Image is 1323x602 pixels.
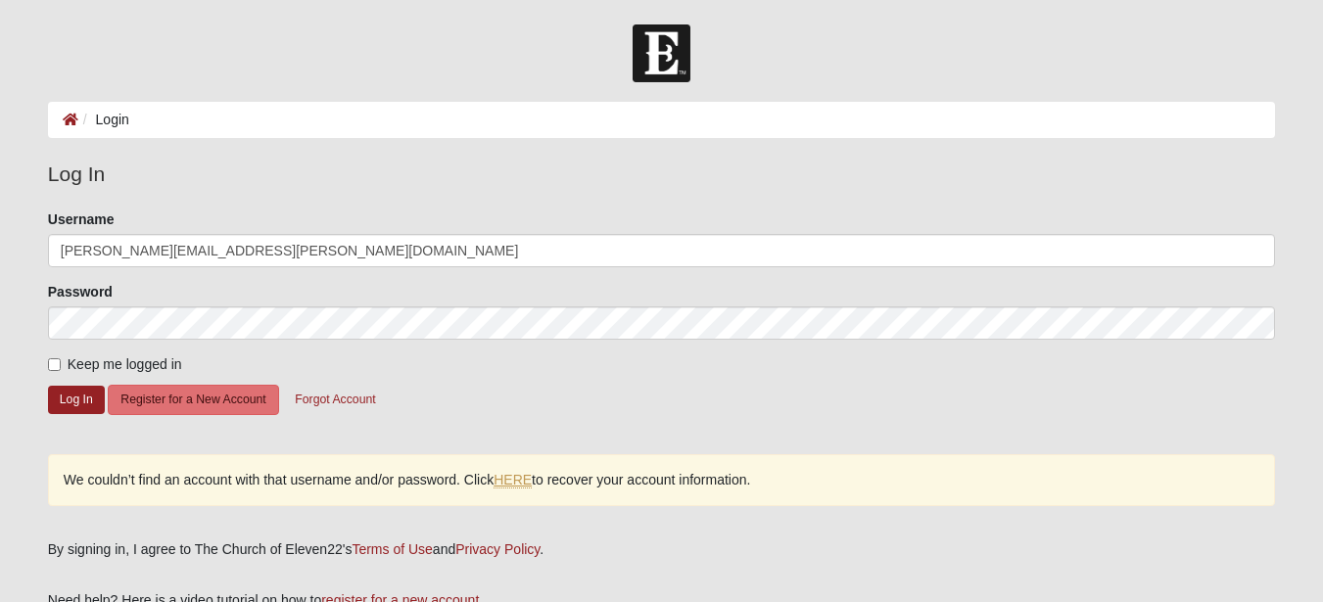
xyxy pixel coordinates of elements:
[455,541,540,557] a: Privacy Policy
[48,209,115,229] label: Username
[48,159,1275,190] legend: Log In
[68,356,182,372] span: Keep me logged in
[48,358,61,371] input: Keep me logged in
[48,386,105,414] button: Log In
[78,110,129,130] li: Login
[48,454,1275,506] div: We couldn’t find an account with that username and/or password. Click to recover your account inf...
[48,539,1275,560] div: By signing in, I agree to The Church of Eleven22's and .
[633,24,690,82] img: Church of Eleven22 Logo
[48,282,113,301] label: Password
[352,541,432,557] a: Terms of Use
[108,385,278,415] button: Register for a New Account
[282,385,388,415] button: Forgot Account
[494,472,532,488] a: HERE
